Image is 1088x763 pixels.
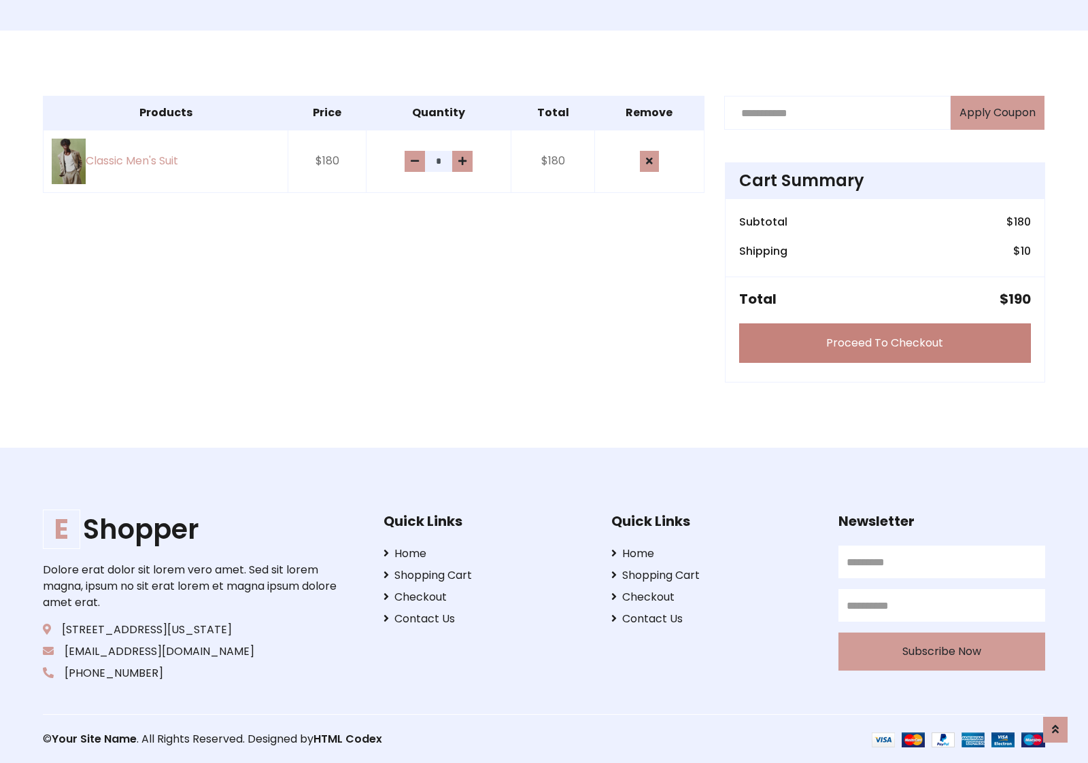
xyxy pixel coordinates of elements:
[384,546,590,562] a: Home
[1021,243,1031,259] span: 10
[43,562,341,611] p: Dolore erat dolor sit lorem vero amet. Sed sit lorem magna, ipsum no sit erat lorem et magna ipsu...
[384,611,590,627] a: Contact Us
[384,567,590,584] a: Shopping Cart
[43,643,341,660] p: [EMAIL_ADDRESS][DOMAIN_NAME]
[1013,245,1031,258] h6: $
[838,513,1045,529] h5: Newsletter
[611,546,818,562] a: Home
[43,731,544,747] p: © . All Rights Reserved. Designed by
[43,513,341,546] a: EShopper
[951,96,1044,130] button: Apply Coupon
[52,139,279,184] a: Classic Men's Suit
[313,731,382,747] a: HTML Codex
[739,245,787,258] h6: Shipping
[1014,214,1031,230] span: 180
[288,130,366,192] td: $180
[739,291,777,307] h5: Total
[44,96,288,130] th: Products
[1008,289,1031,308] span: 190
[511,130,595,192] td: $180
[611,567,818,584] a: Shopping Cart
[511,96,595,130] th: Total
[52,731,137,747] a: Your Site Name
[384,589,590,605] a: Checkout
[739,215,787,228] h6: Subtotal
[1006,215,1031,228] h6: $
[1000,291,1031,307] h5: $
[288,96,366,130] th: Price
[838,633,1045,671] button: Subscribe Now
[611,611,818,627] a: Contact Us
[43,510,80,549] span: E
[43,622,341,638] p: [STREET_ADDRESS][US_STATE]
[739,171,1031,191] h4: Cart Summary
[611,513,818,529] h5: Quick Links
[595,96,704,130] th: Remove
[43,513,341,546] h1: Shopper
[739,323,1031,363] a: Proceed To Checkout
[366,96,511,130] th: Quantity
[43,665,341,681] p: [PHONE_NUMBER]
[611,589,818,605] a: Checkout
[384,513,590,529] h5: Quick Links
